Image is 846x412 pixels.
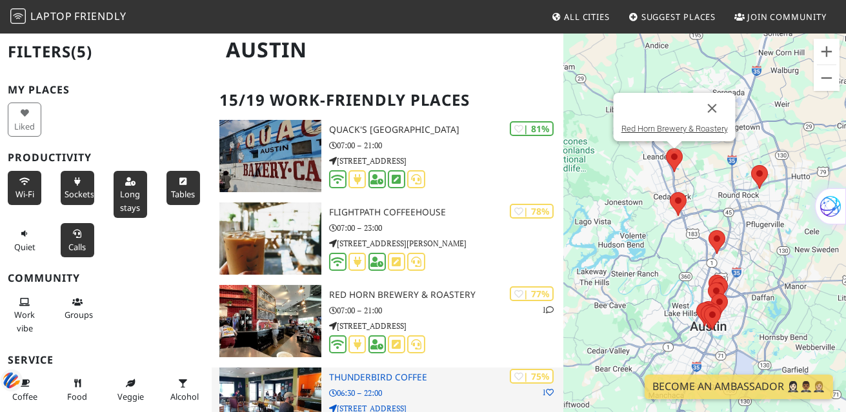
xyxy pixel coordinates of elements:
[61,291,94,326] button: Groups
[641,11,716,23] span: Suggest Places
[8,291,41,338] button: Work vibe
[1,368,23,392] img: svg+xml;base64,PHN2ZyB3aWR0aD0iNDQiIGhlaWdodD0iNDQiIHZpZXdCb3g9IjAgMCA0NCA0NCIgZmlsbD0ibm9uZSIgeG...
[171,188,195,200] span: Work-friendly tables
[510,286,554,301] div: | 77%
[120,188,140,213] span: Long stays
[510,204,554,219] div: | 78%
[74,9,126,23] span: Friendly
[8,373,41,407] button: Coffee
[219,202,321,275] img: Flightpath Coffeehouse
[10,8,26,24] img: LaptopFriendly
[65,309,93,320] span: Group tables
[61,373,94,407] button: Food
[68,391,88,402] span: Food
[14,309,35,333] span: People working
[329,139,564,152] p: 07:00 – 21:00
[329,207,564,218] h3: Flightpath Coffeehouse
[69,241,86,253] span: Video/audio calls
[10,6,126,28] a: LaptopFriendly LaptopFriendly
[510,121,554,136] div: | 81%
[542,304,554,316] p: 1
[329,304,564,317] p: 07:00 – 21:00
[546,5,615,28] a: All Cities
[114,171,147,218] button: Long stays
[747,11,827,23] span: Join Community
[542,386,554,398] p: 1
[8,84,204,96] h3: My Places
[170,391,199,402] span: Alcohol
[621,124,727,133] a: Red Horn Brewery & Roastery
[71,41,92,62] span: (5)
[219,81,556,120] h2: 15/19 Work-Friendly Places
[219,285,321,357] img: Red Horn Brewery & Roastery
[729,5,832,28] a: Join Community
[329,372,564,383] h3: Thunderbird Coffee
[8,171,41,205] button: Wi-Fi
[212,202,564,275] a: Flightpath Coffeehouse | 78% Flightpath Coffeehouse 07:00 – 23:00 [STREET_ADDRESS][PERSON_NAME]
[8,272,204,284] h3: Community
[15,188,34,200] span: Stable Wi-Fi
[117,391,144,402] span: Veggie
[61,171,94,205] button: Sockets
[329,222,564,234] p: 07:00 – 23:00
[329,237,564,250] p: [STREET_ADDRESS][PERSON_NAME]
[114,373,147,407] button: Veggie
[623,5,721,28] a: Suggest Places
[12,391,37,402] span: Coffee
[510,369,554,384] div: | 75%
[212,120,564,192] a: Quack's 43rd Street Bakery | 81% Quack's [GEOGRAPHIC_DATA] 07:00 – 21:00 [STREET_ADDRESS]
[166,171,200,205] button: Tables
[329,320,564,332] p: [STREET_ADDRESS]
[65,188,94,200] span: Power sockets
[814,39,840,64] button: Zoom in
[329,124,564,135] h3: Quack's [GEOGRAPHIC_DATA]
[61,223,94,257] button: Calls
[329,289,564,300] h3: Red Horn Brewery & Roastery
[329,387,564,399] p: 06:30 – 22:00
[14,241,35,253] span: Quiet
[30,9,72,23] span: Laptop
[8,354,204,366] h3: Service
[696,93,727,124] button: Close
[329,155,564,167] p: [STREET_ADDRESS]
[8,223,41,257] button: Quiet
[166,373,200,407] button: Alcohol
[814,65,840,91] button: Zoom out
[219,120,321,192] img: Quack's 43rd Street Bakery
[8,32,204,72] h2: Filters
[564,11,610,23] span: All Cities
[216,32,561,68] h1: Austin
[8,152,204,164] h3: Productivity
[212,285,564,357] a: Red Horn Brewery & Roastery | 77% 1 Red Horn Brewery & Roastery 07:00 – 21:00 [STREET_ADDRESS]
